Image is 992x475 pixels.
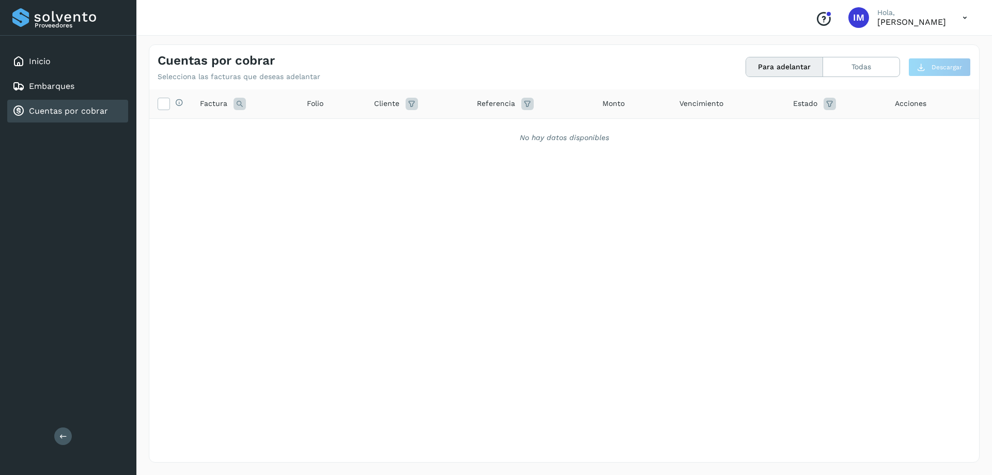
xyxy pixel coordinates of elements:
button: Todas [823,57,900,76]
a: Cuentas por cobrar [29,106,108,116]
button: Descargar [908,58,971,76]
a: Inicio [29,56,51,66]
a: Embarques [29,81,74,91]
p: Selecciona las facturas que deseas adelantar [158,72,320,81]
p: Isaias Muñoz mendoza [877,17,946,27]
span: Referencia [477,98,515,109]
p: Hola, [877,8,946,17]
p: Proveedores [35,22,124,29]
span: Folio [307,98,323,109]
span: Vencimiento [679,98,723,109]
div: No hay datos disponibles [163,132,966,143]
div: Cuentas por cobrar [7,100,128,122]
span: Descargar [932,63,962,72]
span: Cliente [374,98,399,109]
div: Embarques [7,75,128,98]
button: Para adelantar [746,57,823,76]
span: Factura [200,98,227,109]
span: Estado [793,98,817,109]
div: Inicio [7,50,128,73]
h4: Cuentas por cobrar [158,53,275,68]
span: Monto [602,98,625,109]
span: Acciones [895,98,926,109]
